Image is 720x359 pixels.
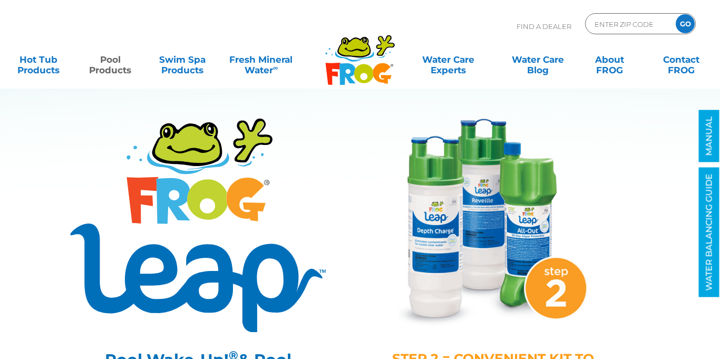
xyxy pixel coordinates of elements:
[654,49,709,70] a: ContactFROG
[226,49,296,70] a: Fresh MineralWater∞
[273,64,278,72] sup: ∞
[699,168,719,297] a: WATER BALANCING GUIDE
[582,49,638,70] a: AboutFROG
[319,21,401,85] img: Frog Products Logo
[676,14,695,33] input: GO
[82,49,138,70] a: PoolProducts
[403,49,493,70] a: Water CareExperts
[70,119,326,332] img: Product Logo
[154,49,210,70] a: Swim SpaProducts
[11,49,66,70] a: Hot TubProducts
[517,13,571,40] p: Find A Dealer
[699,110,719,162] a: MANUAL
[510,49,566,70] a: Water CareBlog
